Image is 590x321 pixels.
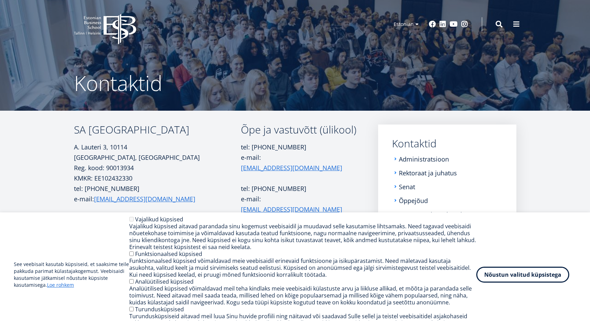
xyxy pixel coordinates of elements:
label: Turundusküpsised [135,305,184,313]
p: KMKR: EE102432330 [74,173,241,183]
p: A. Lauteri 3, 10114 [GEOGRAPHIC_DATA], [GEOGRAPHIC_DATA] Reg. kood: 90013934 [74,142,241,173]
a: Linkedin [439,21,446,28]
p: tel: [PHONE_NUMBER] e-mail: [74,183,241,204]
a: [EMAIL_ADDRESS][DOMAIN_NAME] [241,163,342,173]
a: Senat [399,183,415,190]
div: Vajalikud küpsised aitavad parandada sinu kogemust veebisaidil ja muudavad selle kasutamise lihts... [129,223,476,250]
a: [EMAIL_ADDRESS][DOMAIN_NAME] [241,204,342,214]
p: tel: [PHONE_NUMBER] [241,183,358,194]
a: Instagram [461,21,468,28]
label: Analüütilised küpsised [135,278,194,285]
a: Facebook [429,21,436,28]
p: See veebisait kasutab küpsiseid, et saaksime teile pakkuda parimat külastajakogemust. Veebisaidi ... [14,261,129,288]
a: Avaleht [74,62,88,69]
p: tel: [PHONE_NUMBER] e-mail: [241,142,358,173]
p: e-mail: [241,194,358,214]
a: EBS Executive Education [399,211,470,218]
button: Nõustun valitud küpsistega [476,267,569,283]
h3: Õpe ja vastuvõtt (ülikool) [241,125,358,135]
div: Funktsionaalsed küpsised võimaldavad meie veebisaidil erinevaid funktsioone ja isikupärastamist. ... [129,257,476,278]
a: Kontaktid [392,138,503,149]
label: Funktsionaalsed küpsised [135,250,202,258]
a: Youtube [450,21,458,28]
a: [EMAIL_ADDRESS][DOMAIN_NAME] [94,194,195,204]
span: Kontaktid [74,69,162,97]
label: Vajalikud küpsised [135,215,183,223]
div: Analüütilised küpsised võimaldavad meil teha kindlaks meie veebisaidi külastuste arvu ja liikluse... [129,285,476,306]
a: Administratsioon [399,156,449,163]
h3: SA [GEOGRAPHIC_DATA] [74,125,241,135]
a: Õppejõud [399,197,428,204]
a: Loe rohkem [47,282,74,288]
a: Rektoraat ja juhatus [399,169,457,176]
